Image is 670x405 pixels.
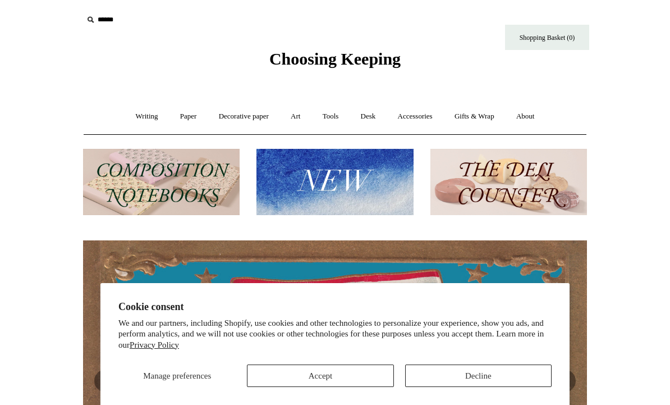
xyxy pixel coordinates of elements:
[506,102,545,131] a: About
[83,149,240,216] img: 202302 Composition ledgers.jpg__PID:69722ee6-fa44-49dd-a067-31375e5d54ec
[505,25,589,50] a: Shopping Basket (0)
[281,102,310,131] a: Art
[130,340,179,349] a: Privacy Policy
[126,102,168,131] a: Writing
[256,149,413,216] img: New.jpg__PID:f73bdf93-380a-4a35-bcfe-7823039498e1
[94,370,117,392] button: Previous
[118,365,236,387] button: Manage preferences
[313,102,349,131] a: Tools
[209,102,279,131] a: Decorative paper
[170,102,207,131] a: Paper
[118,318,552,351] p: We and our partners, including Shopify, use cookies and other technologies to personalize your ex...
[118,301,552,313] h2: Cookie consent
[430,149,587,216] img: The Deli Counter
[405,365,552,387] button: Decline
[143,371,211,380] span: Manage preferences
[247,365,393,387] button: Accept
[351,102,386,131] a: Desk
[269,49,401,68] span: Choosing Keeping
[388,102,443,131] a: Accessories
[269,58,401,66] a: Choosing Keeping
[444,102,504,131] a: Gifts & Wrap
